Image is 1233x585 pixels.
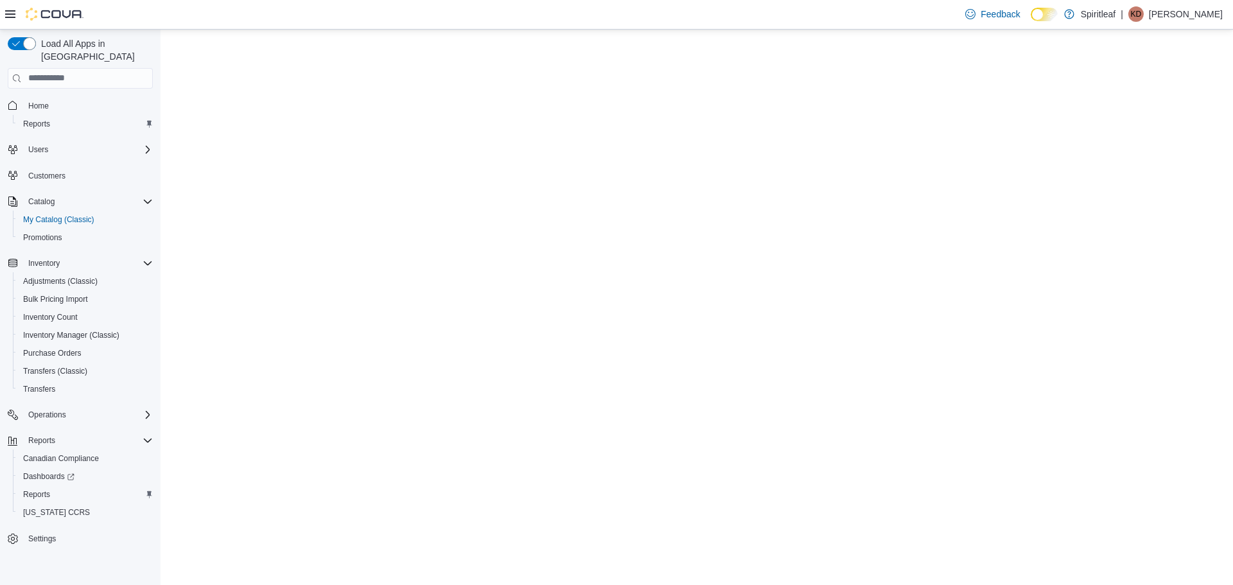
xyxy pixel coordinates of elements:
[13,229,158,247] button: Promotions
[18,292,93,307] a: Bulk Pricing Import
[18,363,92,379] a: Transfers (Classic)
[18,327,153,343] span: Inventory Manager (Classic)
[3,96,158,115] button: Home
[18,230,153,245] span: Promotions
[18,451,104,466] a: Canadian Compliance
[13,362,158,380] button: Transfers (Classic)
[23,530,153,546] span: Settings
[3,254,158,272] button: Inventory
[18,505,153,520] span: Washington CCRS
[26,8,83,21] img: Cova
[18,310,83,325] a: Inventory Count
[23,232,62,243] span: Promotions
[3,166,158,185] button: Customers
[28,435,55,446] span: Reports
[18,274,103,289] a: Adjustments (Classic)
[23,256,153,271] span: Inventory
[23,142,153,157] span: Users
[3,141,158,159] button: Users
[23,507,90,518] span: [US_STATE] CCRS
[13,503,158,521] button: [US_STATE] CCRS
[18,505,95,520] a: [US_STATE] CCRS
[23,214,94,225] span: My Catalog (Classic)
[23,384,55,394] span: Transfers
[18,381,153,397] span: Transfers
[3,432,158,450] button: Reports
[18,487,55,502] a: Reports
[18,487,153,502] span: Reports
[1149,6,1223,22] p: [PERSON_NAME]
[13,326,158,344] button: Inventory Manager (Classic)
[28,101,49,111] span: Home
[18,212,153,227] span: My Catalog (Classic)
[23,194,60,209] button: Catalog
[23,531,61,546] a: Settings
[13,115,158,133] button: Reports
[1081,6,1115,22] p: Spiritleaf
[18,116,153,132] span: Reports
[23,330,119,340] span: Inventory Manager (Classic)
[18,310,153,325] span: Inventory Count
[18,327,125,343] a: Inventory Manager (Classic)
[23,433,60,448] button: Reports
[18,230,67,245] a: Promotions
[18,345,153,361] span: Purchase Orders
[13,344,158,362] button: Purchase Orders
[23,194,153,209] span: Catalog
[13,308,158,326] button: Inventory Count
[23,312,78,322] span: Inventory Count
[23,142,53,157] button: Users
[28,534,56,544] span: Settings
[13,450,158,467] button: Canadian Compliance
[3,406,158,424] button: Operations
[18,212,100,227] a: My Catalog (Classic)
[23,453,99,464] span: Canadian Compliance
[23,168,153,184] span: Customers
[23,168,71,184] a: Customers
[23,433,153,448] span: Reports
[3,529,158,548] button: Settings
[18,274,153,289] span: Adjustments (Classic)
[1128,6,1144,22] div: Kelsey D
[23,366,87,376] span: Transfers (Classic)
[3,193,158,211] button: Catalog
[28,144,48,155] span: Users
[23,98,54,114] a: Home
[23,294,88,304] span: Bulk Pricing Import
[28,171,66,181] span: Customers
[13,211,158,229] button: My Catalog (Classic)
[18,469,153,484] span: Dashboards
[18,451,153,466] span: Canadian Compliance
[13,467,158,485] a: Dashboards
[36,37,153,63] span: Load All Apps in [GEOGRAPHIC_DATA]
[18,363,153,379] span: Transfers (Classic)
[28,196,55,207] span: Catalog
[23,348,82,358] span: Purchase Orders
[13,272,158,290] button: Adjustments (Classic)
[8,91,153,582] nav: Complex example
[18,469,80,484] a: Dashboards
[18,381,60,397] a: Transfers
[18,292,153,307] span: Bulk Pricing Import
[23,276,98,286] span: Adjustments (Classic)
[1131,6,1142,22] span: KD
[23,119,50,129] span: Reports
[1031,21,1031,22] span: Dark Mode
[23,407,153,423] span: Operations
[28,258,60,268] span: Inventory
[981,8,1020,21] span: Feedback
[18,116,55,132] a: Reports
[23,256,65,271] button: Inventory
[23,407,71,423] button: Operations
[13,485,158,503] button: Reports
[23,489,50,500] span: Reports
[13,290,158,308] button: Bulk Pricing Import
[13,380,158,398] button: Transfers
[960,1,1025,27] a: Feedback
[1121,6,1123,22] p: |
[18,345,87,361] a: Purchase Orders
[1031,8,1058,21] input: Dark Mode
[23,98,153,114] span: Home
[23,471,74,482] span: Dashboards
[28,410,66,420] span: Operations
